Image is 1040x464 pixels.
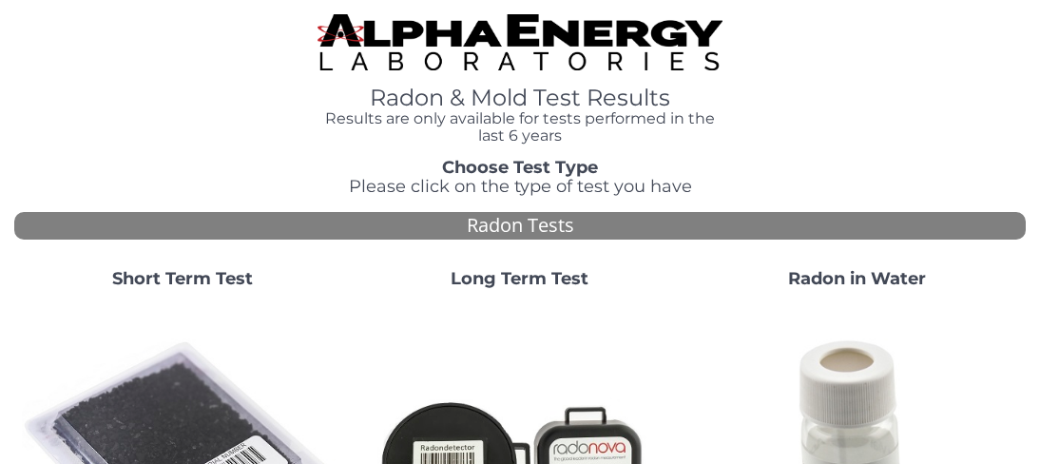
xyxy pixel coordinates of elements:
strong: Radon in Water [788,268,926,289]
img: TightCrop.jpg [318,14,722,70]
strong: Choose Test Type [442,157,598,178]
h1: Radon & Mold Test Results [318,86,722,110]
span: Please click on the type of test you have [349,176,692,197]
div: Radon Tests [14,212,1026,240]
h4: Results are only available for tests performed in the last 6 years [318,110,722,144]
strong: Long Term Test [451,268,588,289]
strong: Short Term Test [112,268,253,289]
